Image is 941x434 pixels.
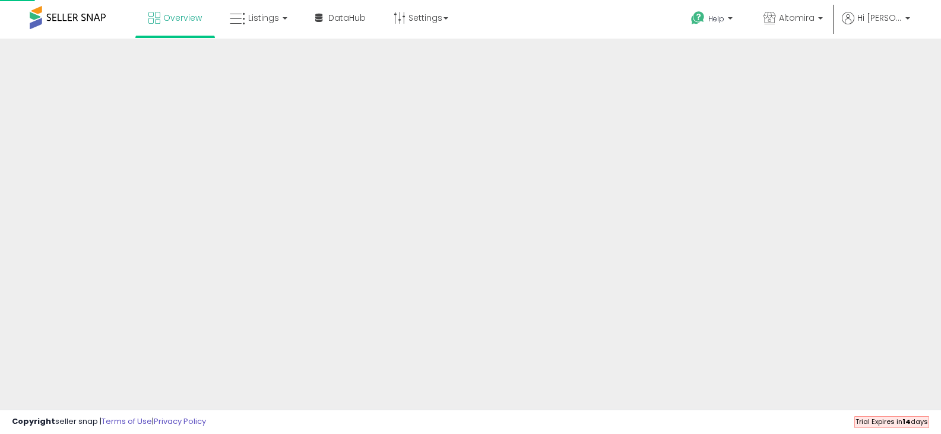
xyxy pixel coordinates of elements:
[856,417,928,426] span: Trial Expires in days
[708,14,724,24] span: Help
[248,12,279,24] span: Listings
[690,11,705,26] i: Get Help
[902,417,911,426] b: 14
[857,12,902,24] span: Hi [PERSON_NAME]
[163,12,202,24] span: Overview
[328,12,366,24] span: DataHub
[12,416,206,427] div: seller snap | |
[154,416,206,427] a: Privacy Policy
[842,12,910,39] a: Hi [PERSON_NAME]
[682,2,744,39] a: Help
[12,416,55,427] strong: Copyright
[779,12,815,24] span: Altomira
[102,416,152,427] a: Terms of Use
